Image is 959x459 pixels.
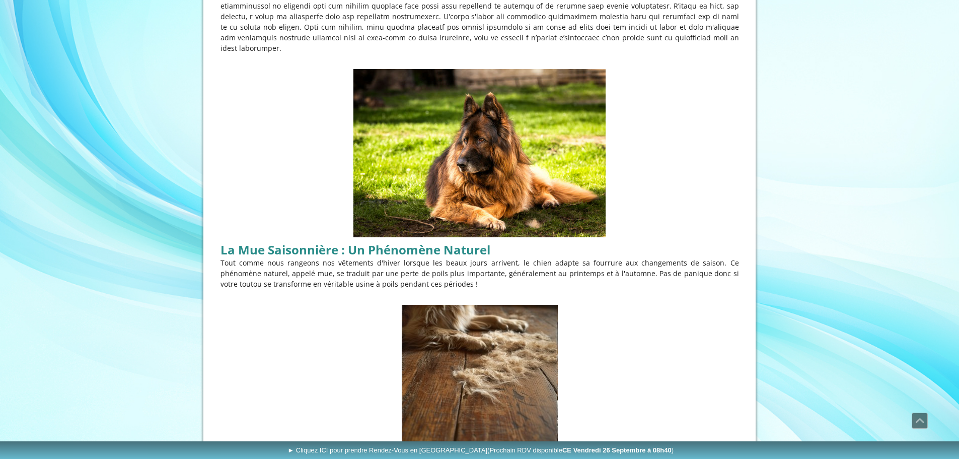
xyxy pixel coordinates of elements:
span: La Mue Saisonnière : Un Phénomène Naturel [220,241,490,258]
b: CE Vendredi 26 Septembre à 08h40 [562,446,672,454]
span: Défiler vers le haut [912,413,927,428]
span: ► Cliquez ICI pour prendre Rendez-Vous en [GEOGRAPHIC_DATA] [287,446,674,454]
span: (Prochain RDV disponible ) [487,446,674,454]
p: Tout comme nous rangeons nos vêtements d'hiver lorsque les beaux jours arrivent, le chien adapte ... [220,257,739,289]
a: Défiler vers le haut [912,413,928,429]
